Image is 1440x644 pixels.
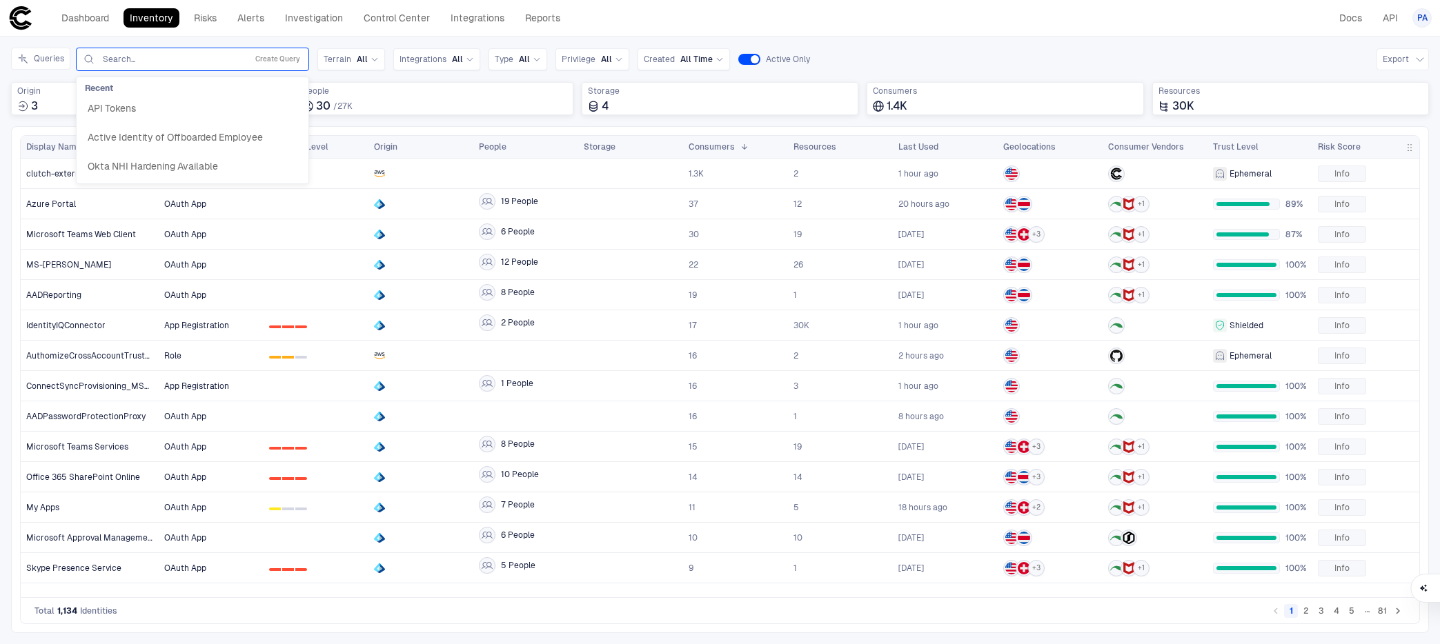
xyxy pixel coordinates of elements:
span: PA [1417,12,1428,23]
span: 16 [689,411,697,422]
span: Okta NHI Hardening Available [88,160,218,172]
div: McAfee [1123,228,1135,241]
span: Info [1334,350,1350,361]
span: + 3 [1032,230,1040,239]
button: Export [1377,48,1429,70]
span: IdentityIQConnector [26,320,106,331]
span: + 1 [1138,290,1145,300]
div: 2 [295,325,307,328]
span: App Registration [164,381,229,391]
span: Active Only [766,54,810,65]
span: 89% [1285,199,1307,210]
div: 2 [295,568,307,571]
span: Origin [17,85,282,97]
span: 100% [1285,381,1307,392]
img: US [1005,501,1018,514]
span: ConnectSyncProvisioning_MSUSELKGIC4577_7b8d51d9690e [26,381,154,392]
span: 100% [1285,532,1307,543]
span: 16 [689,350,697,361]
div: McAfee [1123,289,1135,301]
div: Cargill [1110,410,1123,423]
div: GitHub [1110,350,1123,362]
span: 19 [689,290,697,301]
button: Create Query [253,51,303,68]
a: Docs [1333,8,1368,28]
button: Go to page 2 [1299,604,1313,618]
span: Privilege [562,54,595,65]
div: Skyhigh [1123,532,1135,544]
div: Cargill [1110,471,1123,483]
span: Identities [80,605,117,616]
span: 30K [1172,99,1194,113]
img: US [1005,168,1018,180]
div: 8/25/2025 14:44:05 [898,229,924,240]
div: 1 [282,356,294,359]
div: 2 [295,447,307,450]
span: + 1 [1138,472,1145,482]
span: 19 [793,229,802,240]
span: 1.3K [689,168,704,179]
span: Storage [588,85,852,97]
span: Microsoft Approval Management [26,532,154,543]
span: Recent [85,83,113,94]
span: 100% [1285,290,1307,301]
span: Total [34,605,55,616]
span: Consumers [873,85,1137,97]
span: 5 People [501,560,535,571]
span: OAuth App [164,260,206,270]
span: 6 People [501,530,535,541]
span: 30K [793,320,809,331]
span: [DATE] [898,563,924,574]
a: Alerts [231,8,270,28]
img: CH [1018,501,1030,514]
div: Cargill [1110,198,1123,210]
span: 87% [1285,229,1307,240]
span: People [302,85,566,97]
div: Total employees associated with identities [296,82,573,115]
span: / [333,101,337,111]
span: 22 [689,259,698,270]
div: Total resources accessed or granted by identities [1152,82,1429,115]
img: CH [1018,562,1030,574]
span: All [519,54,530,65]
div: 8/22/2025 12:08:52 [898,563,924,574]
span: Risk Score [1318,141,1361,152]
span: Ephemeral [1230,350,1272,361]
span: Info [1334,563,1350,574]
span: Origin [374,141,397,152]
span: 2 People [501,317,535,328]
span: 10 [793,532,802,543]
img: US [1005,380,1018,392]
span: OAuth App [164,412,206,421]
span: 9 [689,563,693,574]
nav: pagination navigation [1268,603,1406,619]
span: 8 hours ago [898,411,944,422]
a: Control Center [357,8,436,28]
div: McAfee [1123,259,1135,271]
span: Info [1334,441,1350,452]
span: OAuth App [164,472,206,482]
button: Go to page 5 [1345,604,1359,618]
div: Cargill [1110,319,1123,332]
span: 1 People [501,378,533,389]
span: + 1 [1138,199,1145,209]
img: US [1005,319,1018,332]
span: 20 hours ago [898,199,949,210]
span: Terrain [324,54,351,65]
span: OAuth App [164,533,206,543]
div: Cargill [1110,532,1123,544]
span: 12 [793,199,802,210]
div: 1 [282,325,294,328]
button: Go to page 81 [1375,604,1390,618]
span: [DATE] [898,441,924,452]
div: Cargill [1110,501,1123,514]
span: 100% [1285,472,1307,483]
img: US [1005,198,1018,210]
span: Consumers [689,141,735,152]
span: OAuth App [164,563,206,573]
div: Cargill [1110,259,1123,271]
img: US [1005,410,1018,423]
div: McAfee [1123,198,1135,210]
span: 1 [793,290,797,301]
div: 8/26/2025 20:33:28 [898,259,924,270]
